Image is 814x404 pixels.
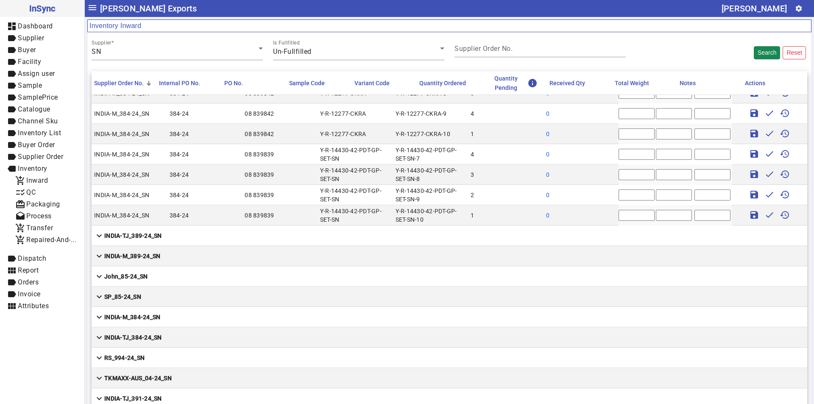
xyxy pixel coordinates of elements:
strong: INDIA-M_389-24_SN [104,252,160,260]
div: Variant Code [354,78,390,88]
mat-icon: history [780,189,790,200]
mat-icon: label [7,57,17,67]
span: Buyer [18,46,36,54]
mat-cell: INDIA-M_384-24_SN [92,144,167,164]
mat-icon: expand_more [94,231,104,241]
span: QC [26,188,36,196]
mat-cell: Y-R-14430-42-PDT-GP-SET-SN [318,144,393,164]
span: Process [26,212,52,220]
div: Quantity Pending [485,74,537,92]
div: Quantity Ordered [419,78,474,88]
a: Inward [8,175,84,187]
span: Buyer Order [18,141,55,149]
mat-cell: INDIA-M_384-24_SN [92,164,167,185]
mat-icon: checklist_rtl [15,187,25,198]
div: Supplier Order No. [94,78,144,88]
mat-cell: Y-R-14430-42-PDT-GP-SET-SN-9 [393,185,468,205]
div: Sample Code [289,78,325,88]
mat-icon: info [527,78,537,88]
mat-cell: 08 839842 [242,124,318,144]
div: Total Weight [615,78,649,88]
mat-icon: label [7,104,17,114]
mat-icon: save [749,149,759,159]
div: Quantity Ordered [419,78,466,88]
mat-icon: label [7,45,17,55]
mat-icon: save [749,189,759,200]
mat-cell: Y-R-12277-CKRA [318,103,393,124]
mat-icon: label [7,92,17,103]
mat-icon: label [7,164,17,174]
mat-icon: history [780,149,790,159]
mat-icon: view_module [7,301,17,311]
div: 0 [546,150,569,159]
mat-icon: label [7,140,17,150]
mat-icon: card_giftcard [15,199,25,209]
mat-icon: done [764,149,775,159]
button: Search [754,46,780,59]
mat-icon: save [749,169,759,179]
div: Quantity Pending [485,74,544,92]
mat-label: Supplier Order No. [454,45,513,53]
div: Received Qty [549,78,585,88]
mat-cell: 08 839839 [242,144,318,164]
mat-cell: Y-R-14430-42-PDT-GP-SET-SN-7 [393,144,468,164]
mat-icon: history [780,128,790,139]
div: 0 [546,211,569,220]
mat-cell: Y-R-14430-42-PDT-GP-SET-SN [318,185,393,205]
span: Packaging [26,200,60,208]
div: Internal PO No. [159,78,208,88]
div: Actions [745,78,765,88]
a: Packaging [8,198,84,210]
mat-cell: Y-R-12277-CKRA [318,124,393,144]
mat-cell: 384-24 [167,164,243,185]
mat-icon: save [749,128,759,139]
mat-cell: 384-24 [167,205,243,226]
a: Transfer [8,222,84,234]
strong: RS_994-24_SN [104,354,145,362]
a: QC [8,187,84,198]
mat-icon: menu [87,3,98,13]
mat-cell: 1 [468,205,544,226]
strong: TKMAXX-AUS_04-24_SN [104,374,172,382]
span: Inventory List [18,129,61,137]
mat-label: Supplier [92,40,112,46]
mat-cell: 08 839839 [242,185,318,205]
div: [PERSON_NAME] [722,2,787,15]
strong: INDIA-TJ_384-24_SN [104,333,162,342]
mat-icon: label [7,254,17,264]
mat-cell: 08 839839 [242,205,318,226]
span: SN [92,47,101,56]
mat-icon: history [780,210,790,220]
div: 0 [546,170,569,179]
mat-cell: Y-R-12277-CKRA-9 [393,103,468,124]
mat-cell: 384-24 [167,124,243,144]
mat-icon: label [7,128,17,138]
mat-cell: 08 839842 [242,103,318,124]
span: Attributes [18,302,49,310]
mat-icon: add_shopping_cart [15,235,25,245]
mat-icon: history [780,169,790,179]
mat-cell: Y-R-14430-42-PDT-GP-SET-SN [318,164,393,185]
span: [PERSON_NAME] Exports [100,2,197,15]
span: Dispatch [18,254,46,262]
mat-cell: 3 [468,164,544,185]
mat-cell: Y-R-14430-42-PDT-GP-SET-SN-10 [393,205,468,226]
span: Supplier Order [18,153,63,161]
mat-cell: 384-24 [167,144,243,164]
div: 0 [546,191,569,199]
mat-cell: 08 839839 [242,164,318,185]
div: Supplier Order No. [94,78,151,88]
a: Repaired-And-Rejected [8,234,84,246]
mat-cell: INDIA-M_384-24_SN [92,124,167,144]
div: PO No. [224,78,251,88]
div: Notes [680,78,696,88]
a: Process [8,210,84,222]
mat-icon: expand_more [94,373,104,383]
div: Sample Code [289,78,332,88]
mat-icon: save [749,108,759,118]
div: Notes [680,78,703,88]
mat-icon: label [7,152,17,162]
mat-cell: Y-R-14430-42-PDT-GP-SET-SN [318,205,393,226]
mat-icon: label [7,116,17,126]
div: PO No. [224,78,243,88]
